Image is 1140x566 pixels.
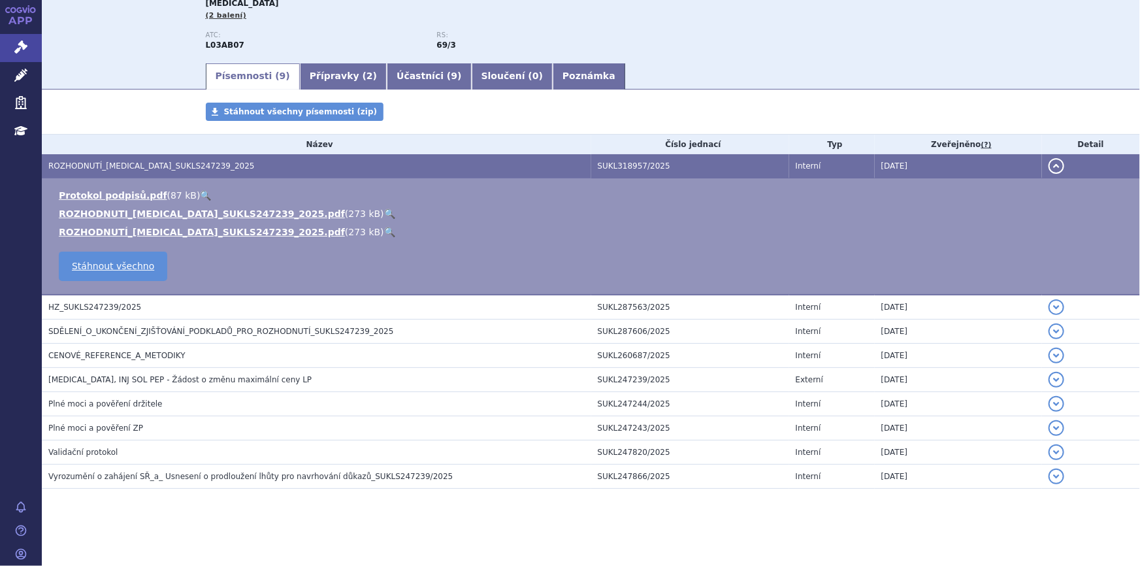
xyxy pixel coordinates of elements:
span: Externí [796,375,823,384]
a: ROZHODNUTÍ_[MEDICAL_DATA]_SUKLS247239_2025.pdf [59,227,345,237]
td: SUKL247244/2025 [591,392,789,416]
a: Písemnosti (9) [206,63,300,90]
span: Validační protokol [48,448,118,457]
a: 🔍 [384,208,395,219]
a: Protokol podpisů.pdf [59,190,167,201]
span: 0 [532,71,539,81]
a: Sloučení (0) [472,63,553,90]
td: SUKL260687/2025 [591,344,789,368]
td: [DATE] [875,441,1042,465]
span: Interní [796,424,821,433]
td: [DATE] [875,295,1042,320]
span: CENOVÉ_REFERENCE_A_METODIKY [48,351,186,360]
span: (2 balení) [206,11,247,20]
th: Číslo jednací [591,135,789,154]
td: SUKL247239/2025 [591,368,789,392]
span: Interní [796,399,821,408]
th: Název [42,135,591,154]
span: Interní [796,161,821,171]
span: Interní [796,448,821,457]
th: Detail [1042,135,1140,154]
span: Stáhnout všechny písemnosti (zip) [224,107,378,116]
span: 273 kB [348,208,380,219]
span: 9 [451,71,457,81]
span: 87 kB [171,190,197,201]
button: detail [1049,444,1064,460]
span: Interní [796,351,821,360]
td: [DATE] [875,154,1042,178]
a: Stáhnout všechno [59,252,167,281]
td: SUKL287606/2025 [591,320,789,344]
span: Plné moci a pověření ZP [48,424,143,433]
li: ( ) [59,189,1127,202]
button: detail [1049,469,1064,484]
span: HZ_SUKLS247239/2025 [48,303,141,312]
span: ROZHODNUTÍ_AVONEX_SUKLS247239_2025 [48,161,255,171]
a: ROZHODNUTI_[MEDICAL_DATA]_SUKLS247239_2025.pdf [59,208,345,219]
button: detail [1049,396,1064,412]
td: [DATE] [875,368,1042,392]
span: Vyrozumění o zahájení SŘ_a_ Usnesení o prodloužení lhůty pro navrhování důkazů_SUKLS247239/2025 [48,472,453,481]
th: Zveřejněno [875,135,1042,154]
a: Poznámka [553,63,625,90]
button: detail [1049,324,1064,339]
a: 🔍 [200,190,211,201]
td: SUKL287563/2025 [591,295,789,320]
span: Interní [796,327,821,336]
td: [DATE] [875,320,1042,344]
span: Interní [796,472,821,481]
button: detail [1049,372,1064,388]
td: SUKL247820/2025 [591,441,789,465]
li: ( ) [59,225,1127,239]
a: Stáhnout všechny písemnosti (zip) [206,103,384,121]
td: [DATE] [875,465,1042,489]
td: [DATE] [875,344,1042,368]
button: detail [1049,158,1064,174]
a: Účastníci (9) [387,63,471,90]
li: ( ) [59,207,1127,220]
td: SUKL247866/2025 [591,465,789,489]
a: Přípravky (2) [300,63,387,90]
button: detail [1049,299,1064,315]
abbr: (?) [981,141,992,150]
button: detail [1049,348,1064,363]
span: Interní [796,303,821,312]
td: [DATE] [875,392,1042,416]
strong: INTERFERON BETA-1A [206,41,244,50]
th: Typ [789,135,875,154]
span: 273 kB [348,227,380,237]
td: SUKL247243/2025 [591,416,789,441]
p: RS: [437,31,655,39]
span: SDĚLENÍ_O_UKONČENÍ_ZJIŠŤOVÁNÍ_PODKLADŮ_PRO_ROZHODNUTÍ_SUKLS247239_2025 [48,327,393,336]
button: detail [1049,420,1064,436]
p: ATC: [206,31,424,39]
span: Plné moci a pověření držitele [48,399,163,408]
td: [DATE] [875,416,1042,441]
span: AVONEX, INJ SOL PEP - Žádost o změnu maximální ceny LP [48,375,312,384]
strong: interferony a ostatní léčiva k terapii roztroušené sklerózy, parent. [437,41,456,50]
a: 🔍 [384,227,395,237]
span: 2 [366,71,373,81]
td: SUKL318957/2025 [591,154,789,178]
span: 9 [280,71,286,81]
